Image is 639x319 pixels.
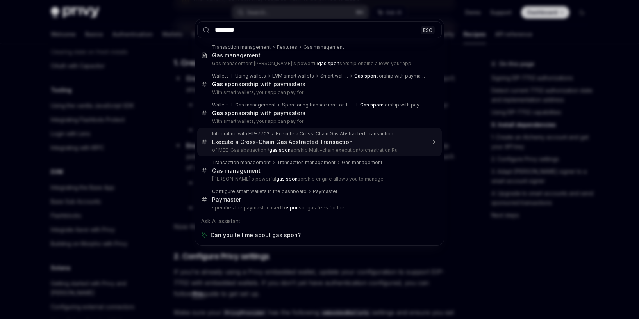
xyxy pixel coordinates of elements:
[354,73,425,79] div: sorship with paymasters
[320,73,348,79] div: Smart wallets
[235,102,276,108] div: Gas management
[276,131,393,137] div: Execute a Cross-Chain Gas Abstracted Transaction
[212,81,238,87] b: Gas spon
[212,147,425,153] p: of MEE: Gas abstraction / sorship Multi-chain execution/orchestration Ru
[360,102,382,108] b: Gas spon
[212,188,307,195] div: Configure smart wallets in the dashboard
[212,118,425,124] p: With smart wallets, your app can pay for
[212,110,238,116] b: Gas spon
[211,231,301,239] span: Can you tell me about gas spon?
[303,44,344,50] div: Gas management
[287,205,299,211] b: spon
[277,159,336,166] div: Transaction management
[212,60,425,67] p: Gas management [PERSON_NAME]'s powerful sorship engine allows your app
[212,167,261,174] div: Gas management
[212,73,229,79] div: Wallets
[212,44,271,50] div: Transaction management
[313,188,337,195] div: Paymaster
[318,60,339,66] b: gas spon
[212,138,353,145] div: Execute a Cross-Chain Gas Abstracted Transaction
[354,73,376,79] b: Gas spon
[212,159,271,166] div: Transaction management
[212,81,305,88] div: sorship with paymasters
[235,73,266,79] div: Using wallets
[212,102,229,108] div: Wallets
[277,44,297,50] div: Features
[212,131,270,137] div: Integrating with EIP-7702
[360,102,425,108] div: sorship with paymasters
[212,52,261,59] div: Gas management
[342,159,382,166] div: Gas management
[212,89,425,96] p: With smart wallets, your app can pay for
[212,110,305,117] div: sorship with paymasters
[212,196,241,203] div: Paymaster
[282,102,354,108] div: Sponsoring transactions on Ethereum
[276,176,298,182] b: gas spon
[272,73,314,79] div: EVM smart wallets
[421,26,435,34] div: ESC
[197,214,442,228] div: Ask AI assistant
[212,205,425,211] p: specifies the paymaster used to sor gas fees for the
[212,176,425,182] p: [PERSON_NAME]'s powerful sorship engine allows you to manage
[269,147,291,153] b: gas spon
